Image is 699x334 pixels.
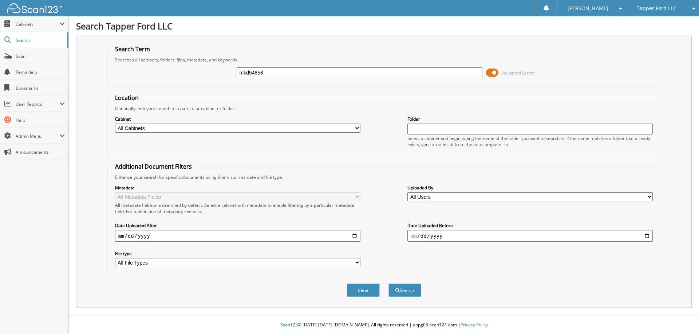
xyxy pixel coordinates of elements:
[115,185,360,191] label: Metadata
[407,222,653,229] label: Date Uploaded Before
[111,174,657,180] div: Enhance your search for specific documents using filters such as date and file type.
[111,162,196,170] legend: Additional Document Filters
[16,53,65,59] span: Scan
[16,149,65,155] span: Announcements
[16,133,60,139] span: Admin Menu
[76,20,692,32] h1: Search Tapper Ford LLC
[637,6,676,11] span: Tapper Ford LLC
[388,283,421,297] button: Search
[115,202,360,214] div: All metadata fields are searched by default. Select a cabinet with metadata to enable filtering b...
[16,69,65,75] span: Reminders
[407,135,653,148] div: Select a cabinet and begin typing the name of the folder you want to search in. If the name match...
[280,322,298,328] span: Scan123
[115,250,360,257] label: File type
[111,94,142,102] legend: Location
[461,322,488,328] a: Privacy Policy
[111,57,657,63] div: Searches all cabinets, folders, files, metadata, and keywords
[16,117,65,123] span: Help
[16,85,65,91] span: Bookmarks
[407,116,653,122] label: Folder
[115,222,360,229] label: Date Uploaded After
[347,283,380,297] button: Clear
[115,116,360,122] label: Cabinet
[502,70,535,76] span: Advanced Search
[407,230,653,242] input: end
[16,37,64,43] span: Search
[191,208,201,214] a: here
[568,6,608,11] span: [PERSON_NAME]
[69,316,699,334] div: © [DATE]-[DATE] [DOMAIN_NAME]. All rights reserved | appg03-scan123-com |
[111,105,657,112] div: Optionally limit your search to a particular cabinet or folder
[7,3,62,13] img: scan123-logo-white.svg
[115,230,360,242] input: start
[111,45,154,53] legend: Search Term
[16,101,60,107] span: User Reports
[407,185,653,191] label: Uploaded By
[16,21,60,27] span: Cabinets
